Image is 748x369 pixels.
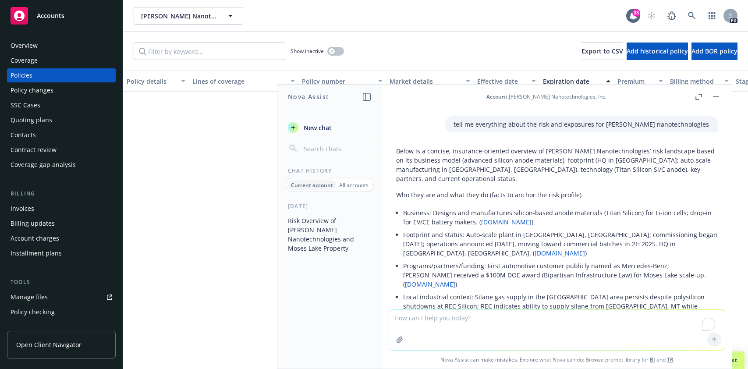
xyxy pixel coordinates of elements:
div: Lines of coverage [192,77,285,86]
a: Installment plans [7,246,116,260]
a: Account charges [7,231,116,245]
div: Overview [11,39,38,53]
div: Quoting plans [11,113,52,127]
span: Add historical policy [627,47,688,55]
button: Premium [614,71,666,92]
a: Billing updates [7,216,116,231]
span: Open Client Navigator [16,340,82,349]
p: Below is a concise, insurance-oriented overview of [PERSON_NAME] Nanotechnologies’ risk landscape... [396,146,718,183]
div: Contract review [11,143,57,157]
div: Invoices [11,202,34,216]
button: [PERSON_NAME] Nanotechnologies, Inc. [134,7,243,25]
div: Account charges [11,231,59,245]
div: Effective date [477,77,526,86]
div: Chat History [277,167,382,174]
button: New chat [284,120,375,135]
span: Accounts [37,12,64,19]
li: Local industrial context: Silane gas supply in the [GEOGRAPHIC_DATA] area persists despite polysi... [403,291,718,331]
a: SSC Cases [7,98,116,112]
a: Quoting plans [7,113,116,127]
a: Report a Bug [663,7,681,25]
a: BI [650,356,655,363]
li: Programs/partners/funding: First automotive customer publicly named as Mercedes‑Benz; [PERSON_NAM... [403,259,718,291]
span: New chat [302,123,332,132]
button: Risk Overview of [PERSON_NAME] Nanotechnologies and Moses Lake Property [284,213,375,255]
li: Footprint and status: Auto‑scale plant in [GEOGRAPHIC_DATA], [GEOGRAPHIC_DATA]; commissioning beg... [403,228,718,259]
button: Expiration date [539,71,614,92]
a: Overview [7,39,116,53]
div: Policy changes [11,83,53,97]
a: Policy changes [7,83,116,97]
button: Export to CSV [581,43,623,60]
p: tell me everything about the risk and exposures for [PERSON_NAME] nanotechnologies [454,120,709,129]
textarea: To enrich screen reader interactions, please activate Accessibility in Grammarly extension settings [389,310,725,350]
div: Policy details [127,77,176,86]
div: Contacts [11,128,36,142]
a: Policies [7,68,116,82]
button: Add historical policy [627,43,688,60]
button: Policy number [298,71,386,92]
div: Installment plans [11,246,62,260]
button: Effective date [474,71,539,92]
p: All accounts [339,181,369,189]
button: Add BOR policy [691,43,737,60]
span: Add BOR policy [691,47,737,55]
a: Manage exposures [7,320,116,334]
div: Billing updates [11,216,55,231]
a: Invoices [7,202,116,216]
div: Coverage [11,53,38,67]
div: Manage exposures [11,320,66,334]
p: Who they are and what they do (facts to anchor the risk profile) [396,190,718,199]
a: Manage files [7,290,116,304]
button: Policy details [123,71,189,92]
p: Current account [291,181,333,189]
div: 33 [632,9,640,17]
div: Billing method [670,77,719,86]
a: [DOMAIN_NAME] [535,249,585,257]
a: Policy checking [7,305,116,319]
a: Coverage gap analysis [7,158,116,172]
div: [DATE] [277,202,382,210]
button: Billing method [666,71,732,92]
div: Premium [617,77,653,86]
a: Search [683,7,701,25]
a: Start snowing [643,7,660,25]
a: Accounts [7,4,116,28]
div: Coverage gap analysis [11,158,76,172]
span: [PERSON_NAME] Nanotechnologies, Inc. [141,11,217,21]
button: Lines of coverage [189,71,298,92]
a: Switch app [703,7,721,25]
span: Export to CSV [581,47,623,55]
div: Billing [7,189,116,198]
a: Coverage [7,53,116,67]
input: Filter by keyword... [134,43,285,60]
div: SSC Cases [11,98,40,112]
span: Nova Assist can make mistakes. Explore what Nova can do: Browse prompt library for and [386,351,728,369]
a: [DOMAIN_NAME] [481,218,532,226]
a: Contacts [7,128,116,142]
div: Expiration date [543,77,601,86]
div: Tools [7,278,116,287]
div: Policy checking [11,305,55,319]
input: Search chats [302,142,372,155]
a: [DOMAIN_NAME] [405,280,455,288]
div: : [PERSON_NAME] Nanotechnologies, Inc. [486,93,606,100]
div: Policies [11,68,32,82]
a: TR [667,356,674,363]
div: Market details [390,77,461,86]
div: Manage files [11,290,48,304]
button: Market details [386,71,474,92]
span: Account [486,93,507,100]
li: Business: Designs and manufactures silicon-based anode materials (Titan Silicon) for Li‑ion cells... [403,206,718,228]
h1: Nova Assist [288,92,329,101]
span: Show inactive [291,47,324,55]
div: Policy number [302,77,373,86]
a: Contract review [7,143,116,157]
